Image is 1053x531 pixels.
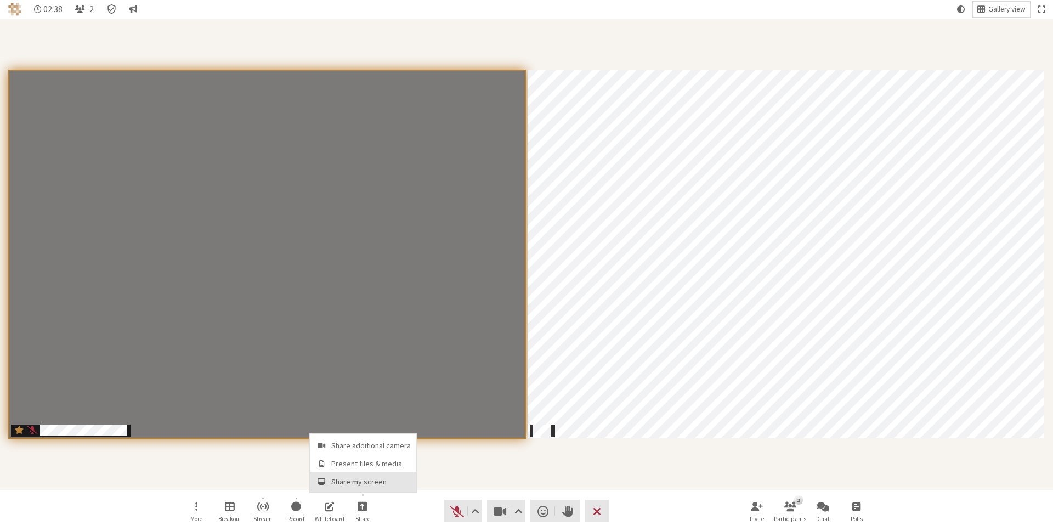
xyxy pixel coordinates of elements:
div: Meeting details Encryption enabled [102,2,121,17]
span: Polls [851,516,863,522]
div: 2 [794,495,802,504]
button: Share additional camera [310,434,416,454]
span: Whiteboard [315,516,344,522]
button: Using system theme [953,2,969,17]
span: More [190,516,202,522]
button: Conversation [125,2,141,17]
button: Raise hand [555,500,580,522]
button: Audio settings [468,500,482,522]
img: Iotum [8,3,21,16]
button: Start streaming [247,496,278,526]
span: Invite [750,516,764,522]
span: Present files & media [331,460,411,468]
span: 2 [89,4,94,14]
span: Chat [817,516,830,522]
button: Manage Breakout Rooms [214,496,245,526]
button: Fullscreen [1034,2,1049,17]
button: Video setting [512,500,525,522]
span: Gallery view [988,5,1026,14]
button: Send a reaction [530,500,555,522]
button: Change layout [973,2,1030,17]
button: Share my screen [310,472,416,492]
button: Open participant list [775,496,806,526]
button: Open shared whiteboard [314,496,345,526]
span: Breakout [218,516,241,522]
button: Open chat [808,496,839,526]
span: Stream [253,516,272,522]
span: Participants [774,516,806,522]
button: Start recording [281,496,312,526]
button: Open menu [347,496,378,526]
button: Open poll [841,496,872,526]
button: Invite participants (⌘+Shift+I) [741,496,772,526]
span: 02:38 [43,4,63,14]
button: Open menu [181,496,212,526]
div: Timer [30,2,67,17]
button: Unmute (⌘+Shift+A) [444,500,482,522]
button: End or leave meeting [585,500,609,522]
span: Share my screen [331,478,411,486]
span: Share additional camera [331,442,411,450]
span: Share [355,516,370,522]
button: Stop video (⌘+Shift+V) [487,500,525,522]
button: Open participant list [71,2,98,17]
span: Record [287,516,304,522]
button: Present files & media [310,454,416,472]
